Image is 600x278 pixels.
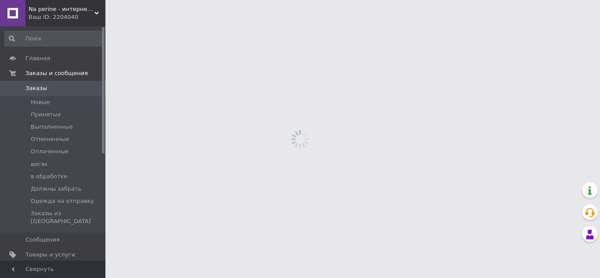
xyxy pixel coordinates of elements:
span: Na perine - интернет-магазин постельного белья и домашнего текстиля [29,5,94,13]
span: Заказы и сообщения [25,69,88,77]
span: Выполненные [31,123,73,131]
span: Товары и услуги [25,251,75,259]
div: Ваш ID: 2204040 [29,13,105,21]
span: Новые [31,98,50,106]
span: Сообщения [25,236,60,244]
span: Главная [25,54,50,62]
span: в обработке [31,173,67,181]
span: Принятые [31,111,61,119]
span: Должны забрать [31,185,81,193]
span: Оплаченные [31,148,69,155]
span: висяк [31,160,48,168]
span: Одежда на отправку [31,197,94,205]
span: Заказы из [GEOGRAPHIC_DATA] [31,209,103,225]
span: Отмененные [31,135,69,143]
input: Поиск [4,31,104,47]
span: Заказы [25,84,47,92]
